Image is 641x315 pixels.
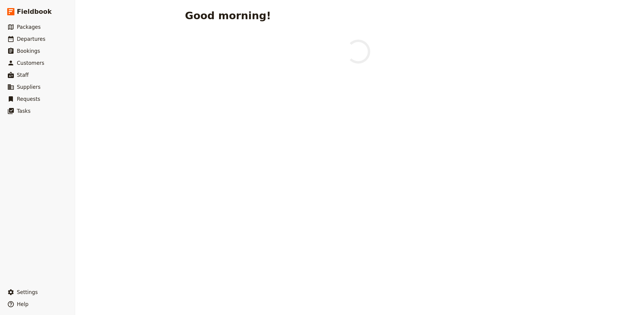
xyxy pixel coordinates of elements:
span: Fieldbook [17,7,52,16]
span: Requests [17,96,40,102]
span: Packages [17,24,41,30]
span: Customers [17,60,44,66]
span: Help [17,301,29,307]
span: Tasks [17,108,31,114]
span: Departures [17,36,45,42]
h1: Good morning! [185,10,271,22]
span: Suppliers [17,84,41,90]
span: Staff [17,72,29,78]
span: Bookings [17,48,40,54]
span: Settings [17,289,38,295]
